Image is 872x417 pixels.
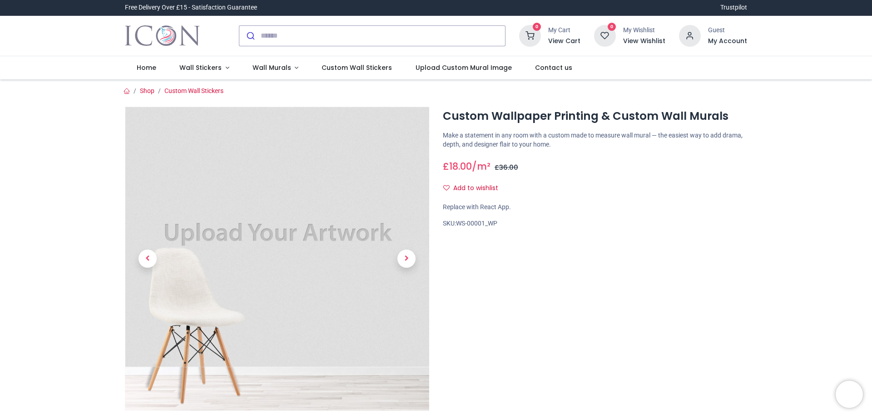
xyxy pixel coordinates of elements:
a: My Account [708,37,747,46]
span: 36.00 [499,163,518,172]
a: Custom Wall Stickers [164,87,223,94]
p: Make a statement in any room with a custom made to measure wall mural — the easiest way to add dr... [443,131,747,149]
i: Add to wishlist [443,185,450,191]
a: 0 [594,31,616,39]
span: Wall Stickers [179,63,222,72]
div: Guest [708,26,747,35]
a: View Wishlist [623,37,665,46]
div: Free Delivery Over £15 - Satisfaction Guarantee [125,3,257,12]
a: Previous [125,152,170,365]
span: Custom Wall Stickers [322,63,392,72]
div: My Wishlist [623,26,665,35]
a: Shop [140,87,154,94]
a: Next [384,152,429,365]
div: My Cart [548,26,580,35]
a: Wall Murals [241,56,310,80]
img: Custom Wallpaper Printing & Custom Wall Murals [125,107,429,411]
span: Wall Murals [253,63,291,72]
span: Previous [139,250,157,268]
a: Trustpilot [720,3,747,12]
button: Add to wishlistAdd to wishlist [443,181,506,196]
h1: Custom Wallpaper Printing & Custom Wall Murals [443,108,747,124]
span: Next [397,250,416,268]
span: Upload Custom Mural Image [416,63,512,72]
span: /m² [472,160,490,173]
iframe: Brevo live chat [836,381,863,408]
img: Icon Wall Stickers [125,23,200,49]
span: Home [137,63,156,72]
button: Submit [239,26,261,46]
a: Logo of Icon Wall Stickers [125,23,200,49]
a: 0 [519,31,541,39]
span: £ [443,160,472,173]
span: 18.00 [449,160,472,173]
div: SKU: [443,219,747,228]
span: WS-00001_WP [456,220,497,227]
span: Contact us [535,63,572,72]
div: Replace with React App. [443,203,747,212]
sup: 0 [608,23,616,31]
span: £ [495,163,518,172]
a: Wall Stickers [168,56,241,80]
a: View Cart [548,37,580,46]
sup: 0 [533,23,541,31]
